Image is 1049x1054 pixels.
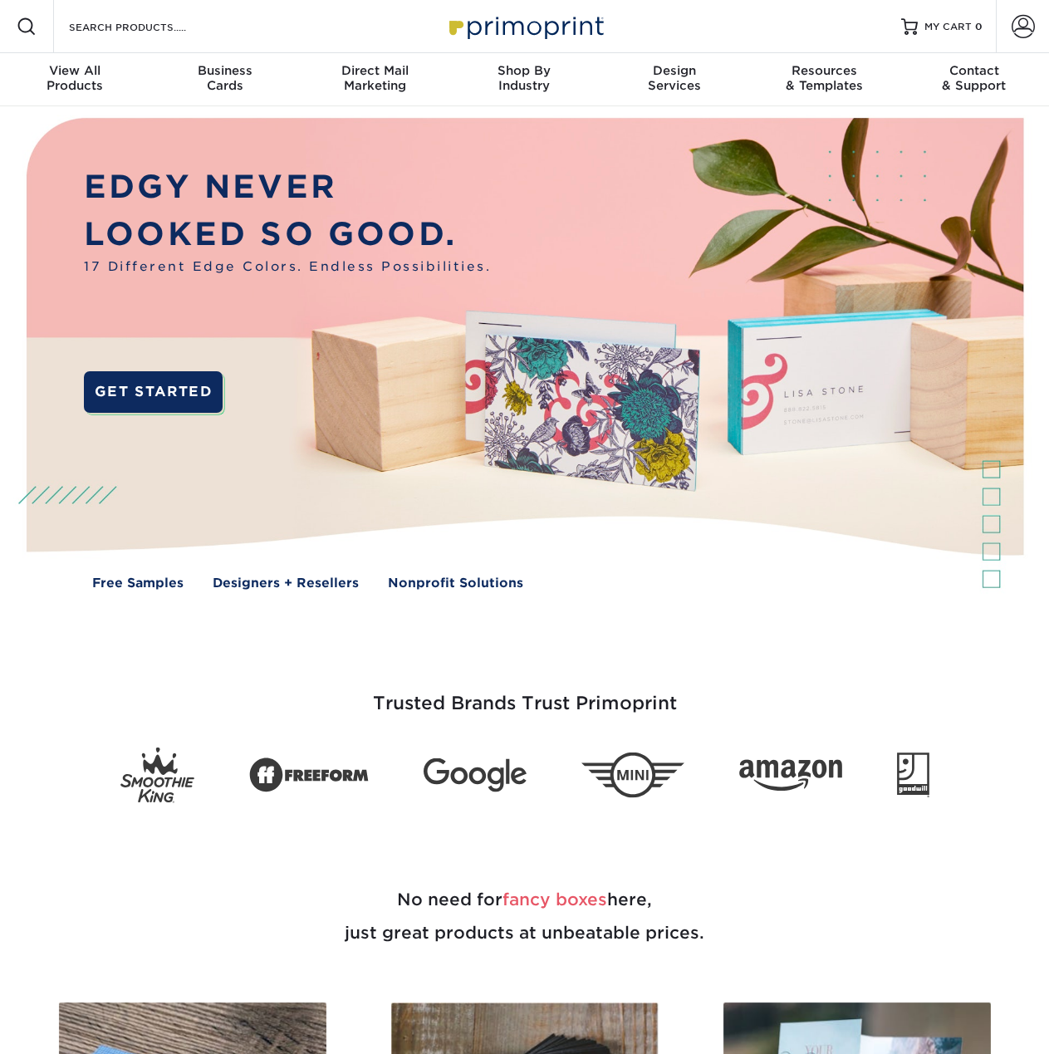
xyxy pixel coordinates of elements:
[449,53,599,106] a: Shop ByIndustry
[120,748,194,803] img: Smoothie King
[300,53,449,106] a: Direct MailMarketing
[300,63,449,93] div: Marketing
[150,53,299,106] a: BusinessCards
[92,574,184,593] a: Free Samples
[924,20,972,34] span: MY CART
[502,890,607,909] span: fancy boxes
[150,63,299,93] div: Cards
[388,574,523,593] a: Nonprofit Solutions
[749,63,899,93] div: & Templates
[39,843,1011,989] h2: No need for here, just great products at unbeatable prices.
[749,63,899,78] span: Resources
[67,17,229,37] input: SEARCH PRODUCTS.....
[739,760,842,792] img: Amazon
[899,63,1049,78] span: Contact
[39,653,1011,734] h3: Trusted Brands Trust Primoprint
[249,748,369,802] img: Freeform
[899,53,1049,106] a: Contact& Support
[581,753,684,798] img: Mini
[600,53,749,106] a: DesignServices
[449,63,599,78] span: Shop By
[84,164,491,211] p: EDGY NEVER
[213,574,359,593] a: Designers + Resellers
[424,758,527,792] img: Google
[84,371,223,413] a: GET STARTED
[442,8,608,44] img: Primoprint
[449,63,599,93] div: Industry
[150,63,299,78] span: Business
[975,21,983,32] span: 0
[899,63,1049,93] div: & Support
[600,63,749,93] div: Services
[897,753,929,797] img: Goodwill
[84,257,491,277] span: 17 Different Edge Colors. Endless Possibilities.
[600,63,749,78] span: Design
[300,63,449,78] span: Direct Mail
[749,53,899,106] a: Resources& Templates
[84,211,491,258] p: LOOKED SO GOOD.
